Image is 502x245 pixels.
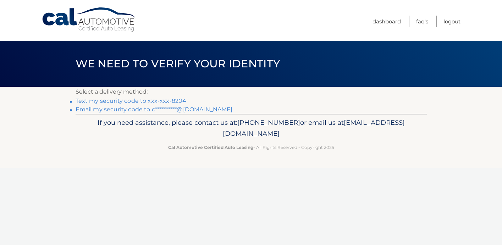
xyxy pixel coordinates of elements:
a: Cal Automotive [42,7,137,32]
strong: Cal Automotive Certified Auto Leasing [168,145,253,150]
span: [PHONE_NUMBER] [237,118,300,127]
p: - All Rights Reserved - Copyright 2025 [80,144,422,151]
p: If you need assistance, please contact us at: or email us at [80,117,422,140]
a: Logout [443,16,460,27]
a: FAQ's [416,16,428,27]
a: Text my security code to xxx-xxx-8204 [76,98,187,104]
span: We need to verify your identity [76,57,280,70]
p: Select a delivery method: [76,87,427,97]
a: Email my security code to c**********@[DOMAIN_NAME] [76,106,233,113]
a: Dashboard [373,16,401,27]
